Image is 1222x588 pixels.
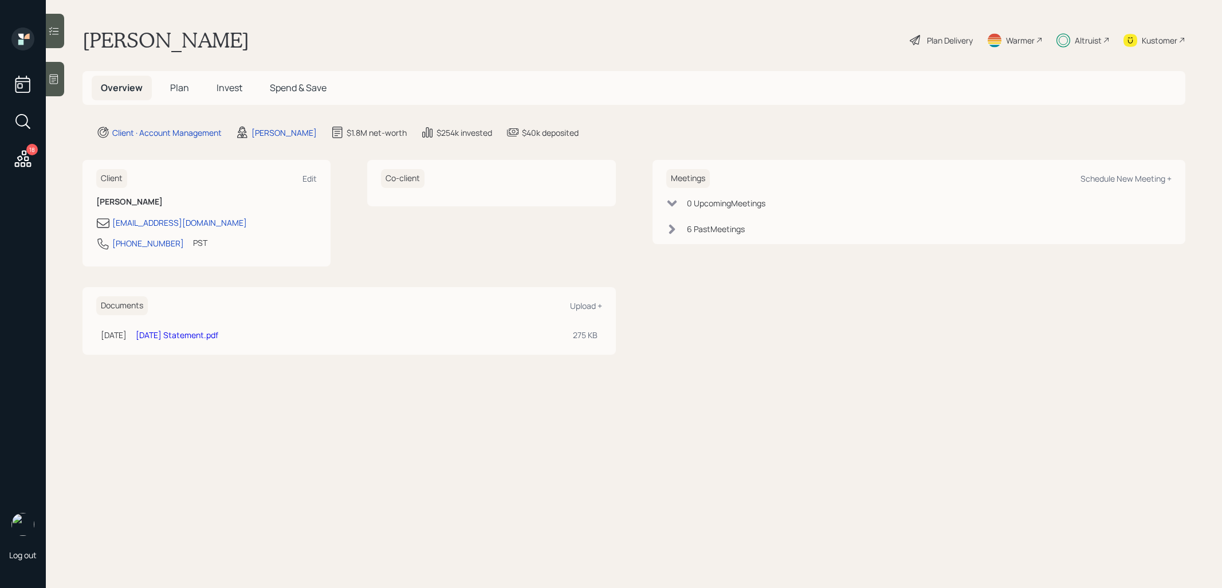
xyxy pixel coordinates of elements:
[193,237,207,249] div: PST
[252,127,317,139] div: [PERSON_NAME]
[26,144,38,155] div: 18
[1080,173,1172,184] div: Schedule New Meeting +
[1075,34,1102,46] div: Altruist
[437,127,492,139] div: $254k invested
[112,217,247,229] div: [EMAIL_ADDRESS][DOMAIN_NAME]
[270,81,327,94] span: Spend & Save
[1142,34,1177,46] div: Kustomer
[96,197,317,207] h6: [PERSON_NAME]
[522,127,579,139] div: $40k deposited
[217,81,242,94] span: Invest
[687,223,745,235] div: 6 Past Meeting s
[570,300,602,311] div: Upload +
[170,81,189,94] span: Plan
[9,550,37,560] div: Log out
[347,127,407,139] div: $1.8M net-worth
[1006,34,1035,46] div: Warmer
[927,34,973,46] div: Plan Delivery
[381,169,425,188] h6: Co-client
[112,237,184,249] div: [PHONE_NUMBER]
[96,169,127,188] h6: Client
[101,81,143,94] span: Overview
[666,169,710,188] h6: Meetings
[82,28,249,53] h1: [PERSON_NAME]
[101,329,127,341] div: [DATE]
[136,330,218,340] a: [DATE] Statement.pdf
[687,197,765,209] div: 0 Upcoming Meeting s
[573,329,598,341] div: 275 KB
[96,296,148,315] h6: Documents
[11,513,34,536] img: treva-nostdahl-headshot.png
[112,127,222,139] div: Client · Account Management
[302,173,317,184] div: Edit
